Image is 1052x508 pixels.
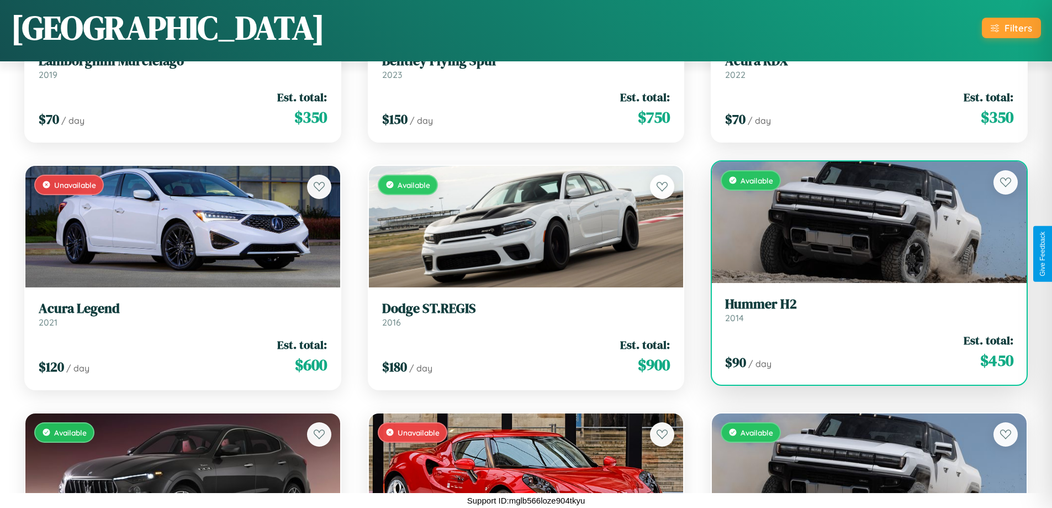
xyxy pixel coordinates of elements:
a: Acura Legend2021 [39,301,327,328]
span: Available [741,176,773,185]
h3: Lamborghini Murcielago [39,53,327,69]
span: / day [410,115,433,126]
a: Dodge ST.REGIS2016 [382,301,670,328]
h3: Acura RDX [725,53,1013,69]
span: $ 150 [382,110,408,128]
h3: Hummer H2 [725,296,1013,312]
span: $ 120 [39,358,64,376]
span: 2014 [725,312,744,323]
span: $ 900 [638,354,670,376]
a: Lamborghini Murcielago2019 [39,53,327,80]
span: Est. total: [620,89,670,105]
span: Est. total: [620,337,670,353]
span: / day [409,363,432,374]
span: Unavailable [398,428,440,437]
span: 2021 [39,317,57,328]
span: 2016 [382,317,401,328]
button: Filters [982,18,1041,38]
span: Available [398,180,430,190]
a: Hummer H22014 [725,296,1013,323]
span: $ 350 [294,106,327,128]
span: $ 70 [725,110,746,128]
h3: Bentley Flying Spur [382,53,670,69]
span: / day [61,115,84,126]
span: $ 750 [638,106,670,128]
span: Unavailable [54,180,96,190]
span: Available [54,428,87,437]
p: Support ID: mglb566loze904tkyu [467,493,585,508]
h3: Acura Legend [39,301,327,317]
span: Est. total: [964,89,1013,105]
div: Filters [1005,22,1032,34]
span: / day [748,358,771,369]
span: Est. total: [277,337,327,353]
span: 2023 [382,69,402,80]
span: 2022 [725,69,746,80]
a: Acura RDX2022 [725,53,1013,80]
h1: [GEOGRAPHIC_DATA] [11,5,325,50]
span: Est. total: [277,89,327,105]
span: $ 600 [295,354,327,376]
span: $ 180 [382,358,407,376]
span: $ 70 [39,110,59,128]
span: $ 450 [980,349,1013,371]
span: / day [66,363,89,374]
span: 2019 [39,69,57,80]
span: Available [741,428,773,437]
span: $ 90 [725,353,746,371]
div: Give Feedback [1039,232,1046,276]
h3: Dodge ST.REGIS [382,301,670,317]
span: / day [748,115,771,126]
a: Bentley Flying Spur2023 [382,53,670,80]
span: Est. total: [964,332,1013,348]
span: $ 350 [981,106,1013,128]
